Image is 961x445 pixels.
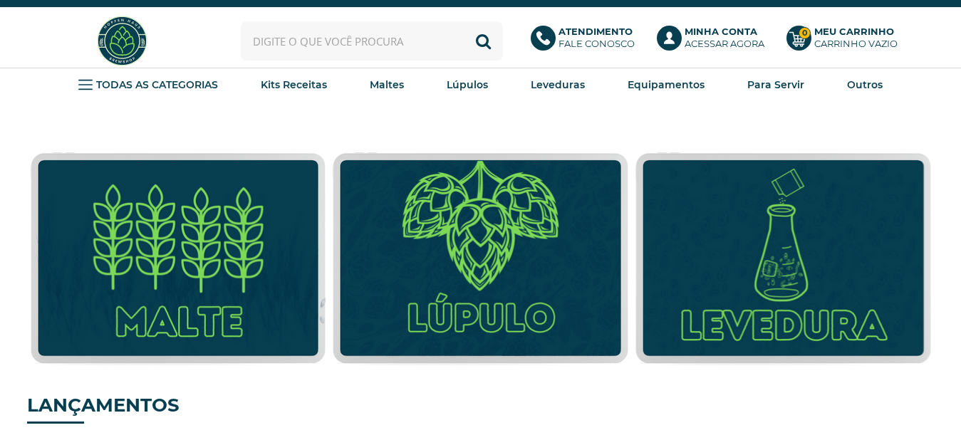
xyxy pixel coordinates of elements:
p: Acessar agora [685,26,764,50]
img: Lúpulo [333,152,628,365]
strong: TODAS AS CATEGORIAS [96,78,218,91]
button: Buscar [464,21,503,61]
a: TODAS AS CATEGORIAS [78,74,218,95]
strong: LANÇAMENTOS [27,394,180,417]
strong: Lúpulos [447,78,488,91]
a: Equipamentos [628,74,705,95]
b: Atendimento [559,26,633,37]
a: AtendimentoFale conosco [531,26,643,57]
a: Maltes [370,74,404,95]
input: Digite o que você procura [241,21,503,61]
div: Carrinho Vazio [814,38,898,50]
strong: 0 [799,27,811,39]
p: Fale conosco [559,26,635,50]
a: Outros [847,74,883,95]
a: Leveduras [531,74,585,95]
img: Malte [31,152,326,365]
img: Hopfen Haus BrewShop [95,14,149,68]
b: Meu Carrinho [814,26,894,37]
strong: Equipamentos [628,78,705,91]
strong: Leveduras [531,78,585,91]
img: Leveduras [635,152,931,365]
a: Para Servir [747,74,804,95]
a: Lúpulos [447,74,488,95]
b: Minha Conta [685,26,757,37]
strong: Outros [847,78,883,91]
strong: Kits Receitas [261,78,327,91]
strong: Maltes [370,78,404,91]
a: Minha ContaAcessar agora [657,26,772,57]
strong: Para Servir [747,78,804,91]
a: Kits Receitas [261,74,327,95]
